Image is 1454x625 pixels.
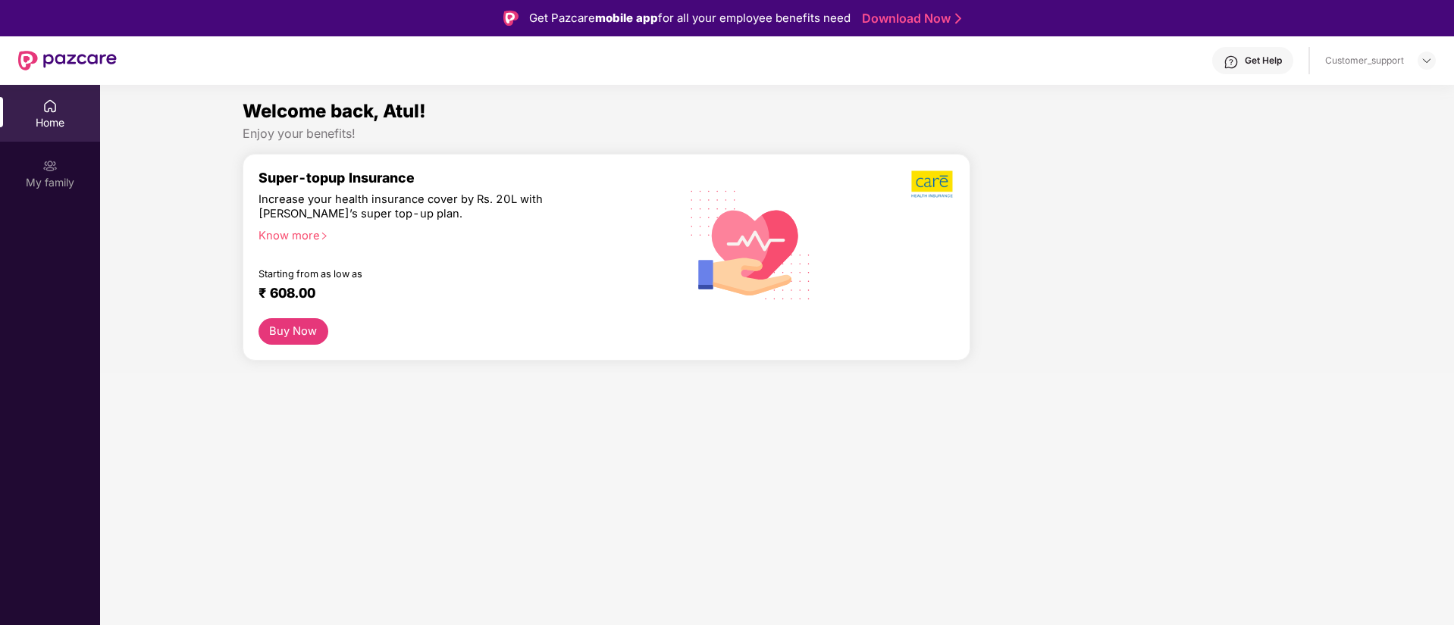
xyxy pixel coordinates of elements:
[243,126,1312,142] div: Enjoy your benefits!
[678,170,823,317] img: svg+xml;base64,PHN2ZyB4bWxucz0iaHR0cDovL3d3dy53My5vcmcvMjAwMC9zdmciIHhtbG5zOnhsaW5rPSJodHRwOi8vd3...
[1224,55,1239,70] img: svg+xml;base64,PHN2ZyBpZD0iSGVscC0zMngzMiIgeG1sbnM9Imh0dHA6Ly93d3cudzMub3JnLzIwMDAvc3ZnIiB3aWR0aD...
[259,268,600,279] div: Starting from as low as
[911,170,954,198] img: b5dec4f62d2307b9de63beb79f102df3.png
[503,11,519,26] img: Logo
[42,158,58,173] img: svg+xml;base64,PHN2ZyB3aWR0aD0iMjAiIGhlaWdodD0iMjAiIHZpZXdCb3g9IjAgMCAyMCAyMCIgZmlsbD0ibm9uZSIgeG...
[1421,55,1433,67] img: svg+xml;base64,PHN2ZyBpZD0iRHJvcGRvd24tMzJ4MzIiIHhtbG5zPSJodHRwOi8vd3d3LnczLm9yZy8yMDAwL3N2ZyIgd2...
[1325,55,1404,67] div: Customer_support
[259,285,650,303] div: ₹ 608.00
[1245,55,1282,67] div: Get Help
[862,11,957,27] a: Download Now
[259,318,328,345] button: Buy Now
[595,11,658,25] strong: mobile app
[259,192,599,222] div: Increase your health insurance cover by Rs. 20L with [PERSON_NAME]’s super top-up plan.
[18,51,117,70] img: New Pazcare Logo
[955,11,961,27] img: Stroke
[320,232,328,240] span: right
[259,170,665,186] div: Super-topup Insurance
[259,229,656,239] div: Know more
[529,9,851,27] div: Get Pazcare for all your employee benefits need
[42,98,58,114] img: svg+xml;base64,PHN2ZyBpZD0iSG9tZSIgeG1sbnM9Imh0dHA6Ly93d3cudzMub3JnLzIwMDAvc3ZnIiB3aWR0aD0iMjAiIG...
[243,100,426,122] span: Welcome back, Atul!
